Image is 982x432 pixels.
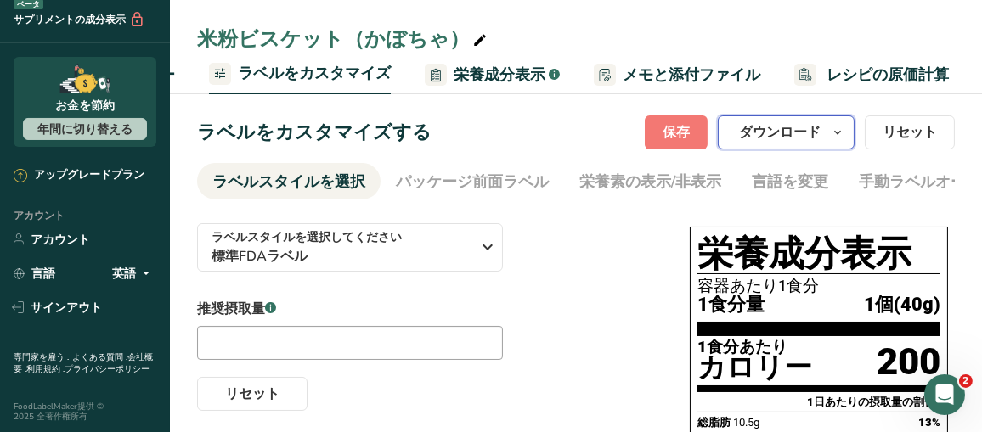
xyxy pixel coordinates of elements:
button: リセット [865,115,955,149]
font: 標準FDAラベル [212,247,308,266]
font: ダウンロード [739,123,821,142]
font: 言語 [31,266,55,282]
font: アカウント [14,209,65,222]
font: 2 [962,375,969,386]
a: プライバシーポリシー [65,363,150,375]
font: ラベルをカスタマイズ [238,63,391,83]
a: 利用規約 . [26,363,65,375]
font: 総脂肪 [697,416,731,429]
font: レシピの原価計算 [827,65,949,85]
font: 1食分量 [697,294,765,315]
font: 保存 [663,123,690,142]
font: ラベルスタイルを選択 [212,171,365,192]
font: アカウント [31,232,90,248]
font: ラベルスタイルを選択してください [212,229,402,245]
button: リセット [197,377,308,411]
a: ラベルをカスタマイズ [209,54,391,95]
font: サインアウト [31,300,102,316]
font: 13% [918,416,940,429]
a: 会社概要 . [14,351,153,375]
a: よくある質問 . [72,351,127,363]
font: 年間に切り替える [37,121,133,137]
font: 栄養成分表示 [697,233,911,274]
font: サプリメントの成分表示 [14,13,126,26]
font: 2025 全著作権所有 [14,411,87,423]
font: 米粉ビスケット（かぼちゃ） [197,25,470,53]
button: 保存 [645,115,708,149]
a: レシピの原価計算 [794,56,949,94]
font: FoodLabelMaker提供 © [14,401,104,412]
font: お金を節約 [55,98,115,114]
font: ラベルをカスタマイズする [197,120,432,145]
font: アップグレードプラン [34,167,144,182]
button: 年間に切り替える [23,118,147,140]
font: 200 [877,339,940,384]
font: 英語 [112,266,136,282]
font: 1日あたりの摂取量の割合* [807,396,940,408]
font: パッケージ前面ラベル [396,171,549,192]
a: 専門家を雇う . [14,351,69,363]
font: 容器あたり1食分 [697,277,819,295]
font: 1食分あたり [697,338,787,356]
a: 栄養成分表示 [425,56,560,94]
font: 栄養成分表示 [454,65,545,85]
a: メモと添付ファイル [594,56,760,94]
font: 推奨摂取量 [197,300,265,318]
font: リセット [883,123,937,142]
font: 10.5g [733,416,759,429]
button: ラベルスタイルを選択してください 標準FDAラベル [197,223,503,272]
font: 栄養素の表示/非表示 [579,171,721,192]
font: 1個(40g) [864,294,940,315]
font: カロリー [697,351,812,384]
font: 言語を変更 [752,171,828,192]
font: メモと添付ファイル [623,65,760,85]
font: リセット [225,384,279,403]
button: ダウンロード [718,115,855,149]
iframe: インターコムライブチャット [924,374,965,415]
